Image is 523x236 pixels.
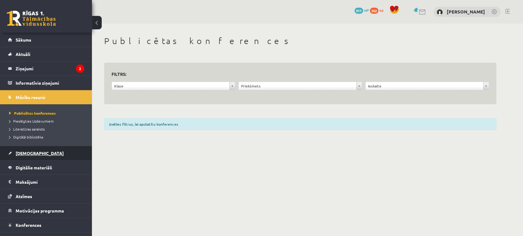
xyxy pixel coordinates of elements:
[8,90,84,104] a: Mācību resursi
[9,134,86,140] a: Digitālā bibliotēka
[354,8,363,14] span: 911
[8,47,84,61] a: Aktuāli
[370,8,378,14] span: 502
[16,94,45,100] span: Mācību resursi
[7,11,56,26] a: Rīgas 1. Tālmācības vidusskola
[16,165,52,170] span: Digitālie materiāli
[354,8,369,13] a: 911 mP
[104,118,496,130] div: Izvēlies filtrus, lai apskatītu konferences
[16,37,31,42] span: Sākums
[9,118,86,124] a: Pieslēgties Uzdevumiem
[76,65,84,73] i: 2
[104,36,496,46] h1: Publicētas konferences
[8,76,84,90] a: Informatīvie ziņojumi
[8,218,84,232] a: Konferences
[16,194,32,199] span: Atzīmes
[8,160,84,175] a: Digitālie materiāli
[16,175,84,189] legend: Maksājumi
[16,61,84,76] legend: Ziņojumi
[16,76,84,90] legend: Informatīvie ziņojumi
[9,135,43,139] span: Digitālā bibliotēka
[239,82,362,90] a: Priekšmets
[112,70,482,78] h3: Filtrs:
[9,111,56,116] span: Publicētas konferences
[8,146,84,160] a: [DEMOGRAPHIC_DATA]
[8,33,84,47] a: Sākums
[241,82,354,90] span: Priekšmets
[366,82,489,90] a: Ieskaite
[8,175,84,189] a: Maksājumi
[112,82,235,90] a: Klase
[447,9,485,15] a: [PERSON_NAME]
[8,61,84,76] a: Ziņojumi2
[368,82,481,90] span: Ieskaite
[364,8,369,13] span: mP
[16,51,30,57] span: Aktuāli
[9,127,45,131] span: Literatūras saraksts
[114,82,227,90] span: Klase
[9,110,86,116] a: Publicētas konferences
[16,150,64,156] span: [DEMOGRAPHIC_DATA]
[8,204,84,218] a: Motivācijas programma
[8,189,84,203] a: Atzīmes
[16,208,64,213] span: Motivācijas programma
[9,119,54,124] span: Pieslēgties Uzdevumiem
[16,222,41,228] span: Konferences
[370,8,386,13] a: 502 xp
[9,126,86,132] a: Literatūras saraksts
[379,8,383,13] span: xp
[437,9,443,15] img: Artjoms Keržajevs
